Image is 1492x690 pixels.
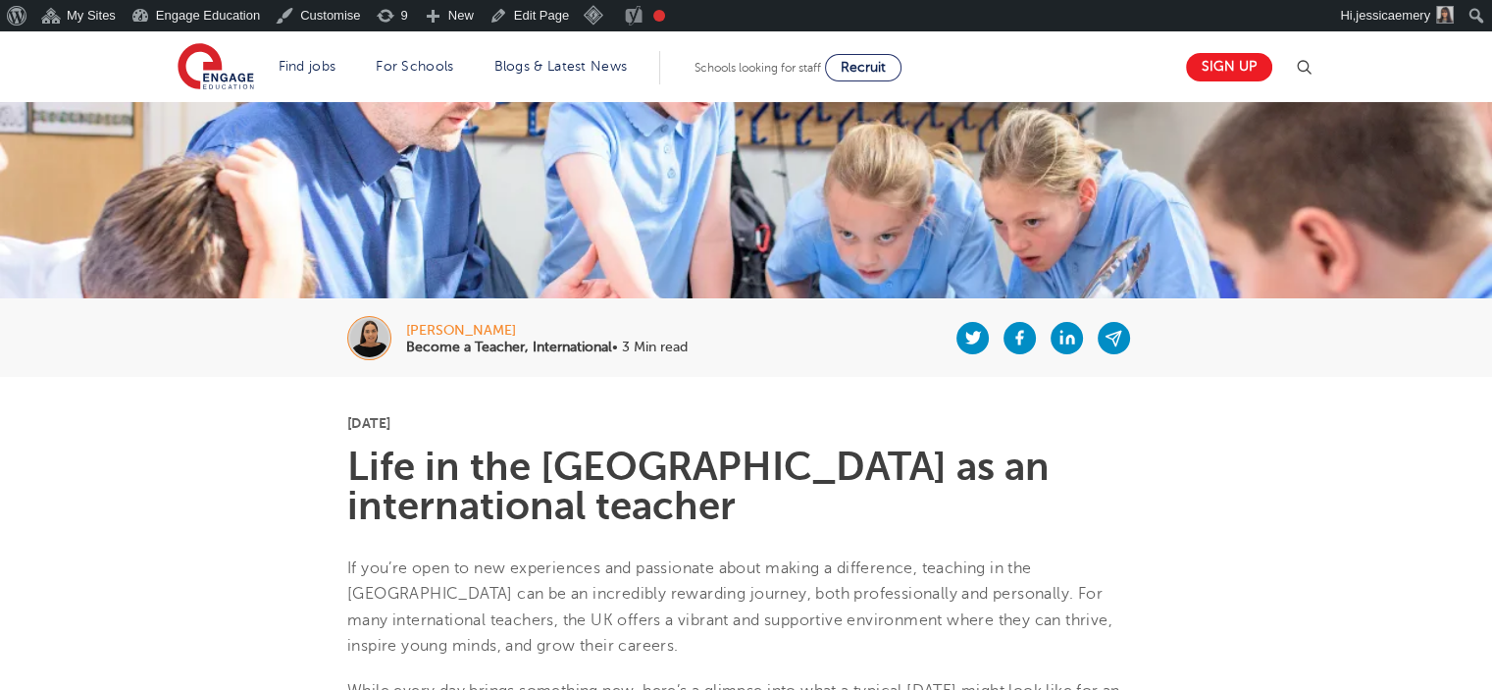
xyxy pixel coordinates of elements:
[695,61,821,75] span: Schools looking for staff
[376,59,453,74] a: For Schools
[347,556,1145,659] p: If you’re open to new experiences and passionate about making a difference, teaching in the [GEOG...
[841,60,886,75] span: Recruit
[825,54,901,81] a: Recruit
[406,341,688,354] p: • 3 Min read
[279,59,336,74] a: Find jobs
[347,416,1145,430] p: [DATE]
[1356,8,1430,23] span: jessicaemery
[653,10,665,22] div: Focus keyphrase not set
[347,448,1145,526] h1: Life in the [GEOGRAPHIC_DATA] as an international teacher
[406,340,612,354] b: Become a Teacher, International
[494,59,628,74] a: Blogs & Latest News
[406,324,688,338] div: [PERSON_NAME]
[178,43,254,92] img: Engage Education
[1186,53,1272,81] a: Sign up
